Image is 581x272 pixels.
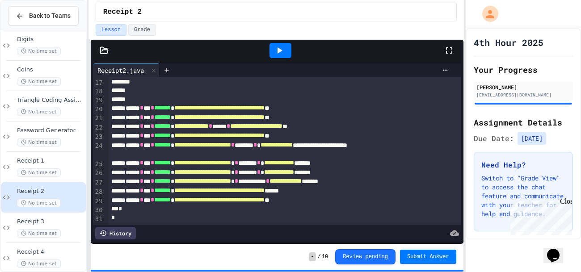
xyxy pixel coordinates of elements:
[93,123,104,133] div: 22
[93,133,104,142] div: 23
[93,114,104,123] div: 21
[93,215,104,224] div: 31
[17,47,61,55] span: No time set
[476,92,570,98] div: [EMAIL_ADDRESS][DOMAIN_NAME]
[481,159,565,170] h3: Need Help?
[17,157,84,165] span: Receipt 1
[17,138,61,146] span: No time set
[17,66,84,74] span: Coins
[17,77,61,86] span: No time set
[17,127,84,134] span: Password Generator
[17,36,84,43] span: Digits
[93,87,104,96] div: 18
[4,4,62,57] div: Chat with us now!Close
[93,63,160,77] div: Receipt2.java
[17,168,61,177] span: No time set
[17,259,61,268] span: No time set
[17,248,84,256] span: Receipt 4
[29,11,71,21] span: Back to Teams
[8,6,79,25] button: Back to Teams
[93,142,104,159] div: 24
[93,197,104,206] div: 29
[335,249,396,264] button: Review pending
[476,83,570,91] div: [PERSON_NAME]
[96,24,126,36] button: Lesson
[473,4,501,24] div: My Account
[17,229,61,238] span: No time set
[518,132,546,145] span: [DATE]
[93,79,104,88] div: 17
[17,188,84,195] span: Receipt 2
[474,133,514,144] span: Due Date:
[93,178,104,188] div: 27
[400,250,456,264] button: Submit Answer
[481,174,565,218] p: Switch to "Grade View" to access the chat feature and communicate with your teacher for help and ...
[93,66,148,75] div: Receipt2.java
[93,160,104,169] div: 25
[95,227,136,239] div: History
[93,105,104,114] div: 20
[309,252,316,261] span: -
[93,96,104,105] div: 19
[93,169,104,178] div: 26
[93,206,104,215] div: 30
[407,253,449,260] span: Submit Answer
[17,218,84,226] span: Receipt 3
[543,236,572,263] iframe: chat widget
[17,96,84,104] span: Triangle Coding Assignment
[474,116,573,129] h2: Assignment Details
[474,63,573,76] h2: Your Progress
[103,7,142,17] span: Receipt 2
[17,108,61,116] span: No time set
[318,253,321,260] span: /
[474,36,543,49] h1: 4th Hour 2025
[507,197,572,235] iframe: chat widget
[128,24,156,36] button: Grade
[17,199,61,207] span: No time set
[93,188,104,197] div: 28
[322,253,328,260] span: 10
